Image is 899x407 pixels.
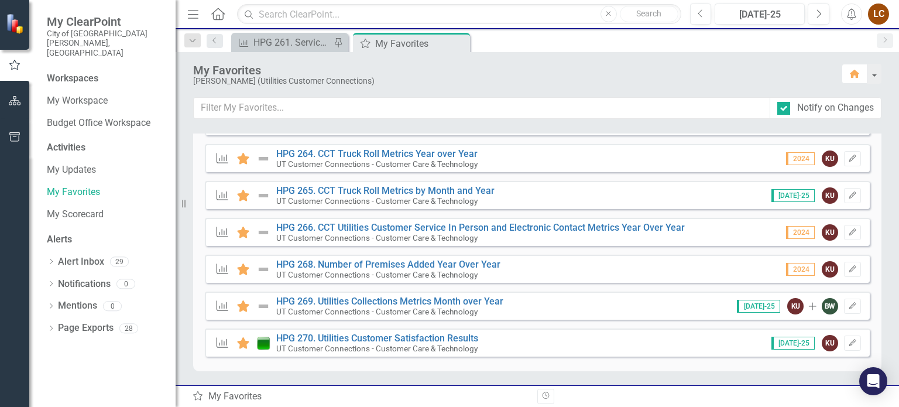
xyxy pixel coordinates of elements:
[256,189,270,203] img: Not Defined
[58,322,114,335] a: Page Exports
[822,335,838,351] div: KU
[103,301,122,311] div: 0
[787,298,804,314] div: KU
[276,185,495,196] a: HPG 265. CCT Truck Roll Metrics by Month and Year
[276,159,478,169] small: UT Customer Connections - Customer Care & Technology
[786,226,815,239] span: 2024
[256,299,270,313] img: Not Defined
[58,299,97,313] a: Mentions
[47,208,164,221] a: My Scorecard
[868,4,889,25] button: LC
[276,333,478,344] a: HPG 270. Utilities Customer Satisfaction Results
[47,72,98,85] div: Workspaces
[822,224,838,241] div: KU
[276,233,478,242] small: UT Customer Connections - Customer Care & Technology
[276,259,500,270] a: HPG 268. Number of Premises Added Year Over Year
[636,9,661,18] span: Search
[193,97,770,119] input: Filter My Favorites...
[47,117,164,130] a: Budget Office Workspace
[47,186,164,199] a: My Favorites
[797,101,874,115] div: Notify on Changes
[47,141,164,155] div: Activities
[737,300,780,313] span: [DATE]-25
[119,323,138,333] div: 28
[276,222,685,233] a: HPG 266. CCT Utilities Customer Service In Person and Electronic Contact Metrics Year Over Year
[47,233,164,247] div: Alerts
[822,261,838,278] div: KU
[58,278,111,291] a: Notifications
[822,298,838,314] div: BW
[192,390,529,403] div: My Favorites
[276,344,478,353] small: UT Customer Connections - Customer Care & Technology
[620,6,678,22] button: Search
[822,151,838,167] div: KU
[256,336,270,350] img: On Target
[719,8,801,22] div: [DATE]-25
[58,255,104,269] a: Alert Inbox
[110,257,129,267] div: 29
[276,307,478,316] small: UT Customer Connections - Customer Care & Technology
[256,262,270,276] img: Not Defined
[256,152,270,166] img: Not Defined
[375,36,467,51] div: My Favorites
[822,187,838,204] div: KU
[237,4,681,25] input: Search ClearPoint...
[786,263,815,276] span: 2024
[276,270,478,279] small: UT Customer Connections - Customer Care & Technology
[276,148,478,159] a: HPG 264. CCT Truck Roll Metrics Year over Year
[47,29,164,57] small: City of [GEOGRAPHIC_DATA][PERSON_NAME], [GEOGRAPHIC_DATA]
[234,35,331,50] a: HPG 261. Service Orders Created by Customer Care for Utilities
[253,35,331,50] div: HPG 261. Service Orders Created by Customer Care for Utilities
[771,337,815,350] span: [DATE]-25
[715,4,805,25] button: [DATE]-25
[859,367,887,395] div: Open Intercom Messenger
[771,189,815,202] span: [DATE]-25
[47,94,164,108] a: My Workspace
[116,279,135,289] div: 0
[193,64,830,77] div: My Favorites
[276,196,478,206] small: UT Customer Connections - Customer Care & Technology
[193,77,830,85] div: [PERSON_NAME] (Utilities Customer Connections)
[47,15,164,29] span: My ClearPoint
[47,163,164,177] a: My Updates
[256,225,270,240] img: Not Defined
[786,152,815,165] span: 2024
[6,13,26,34] img: ClearPoint Strategy
[276,296,503,307] a: HPG 269. Utilities Collections Metrics Month over Year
